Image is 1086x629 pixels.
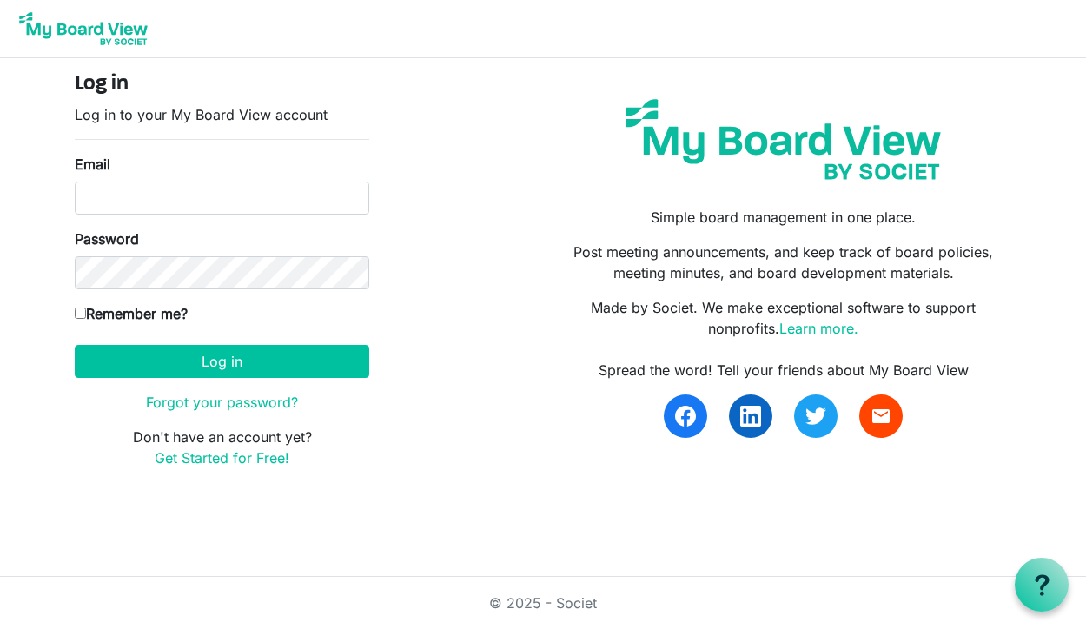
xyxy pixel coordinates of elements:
[489,594,597,612] a: © 2025 - Societ
[859,394,903,438] a: email
[613,86,954,193] img: my-board-view-societ.svg
[155,449,289,467] a: Get Started for Free!
[14,7,153,50] img: My Board View Logo
[75,427,369,468] p: Don't have an account yet?
[75,104,369,125] p: Log in to your My Board View account
[75,72,369,97] h4: Log in
[740,406,761,427] img: linkedin.svg
[556,360,1011,381] div: Spread the word! Tell your friends about My Board View
[75,228,139,249] label: Password
[75,345,369,378] button: Log in
[779,320,858,337] a: Learn more.
[146,394,298,411] a: Forgot your password?
[556,297,1011,339] p: Made by Societ. We make exceptional software to support nonprofits.
[75,308,86,319] input: Remember me?
[675,406,696,427] img: facebook.svg
[556,242,1011,283] p: Post meeting announcements, and keep track of board policies, meeting minutes, and board developm...
[805,406,826,427] img: twitter.svg
[75,154,110,175] label: Email
[556,207,1011,228] p: Simple board management in one place.
[75,303,188,324] label: Remember me?
[871,406,891,427] span: email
